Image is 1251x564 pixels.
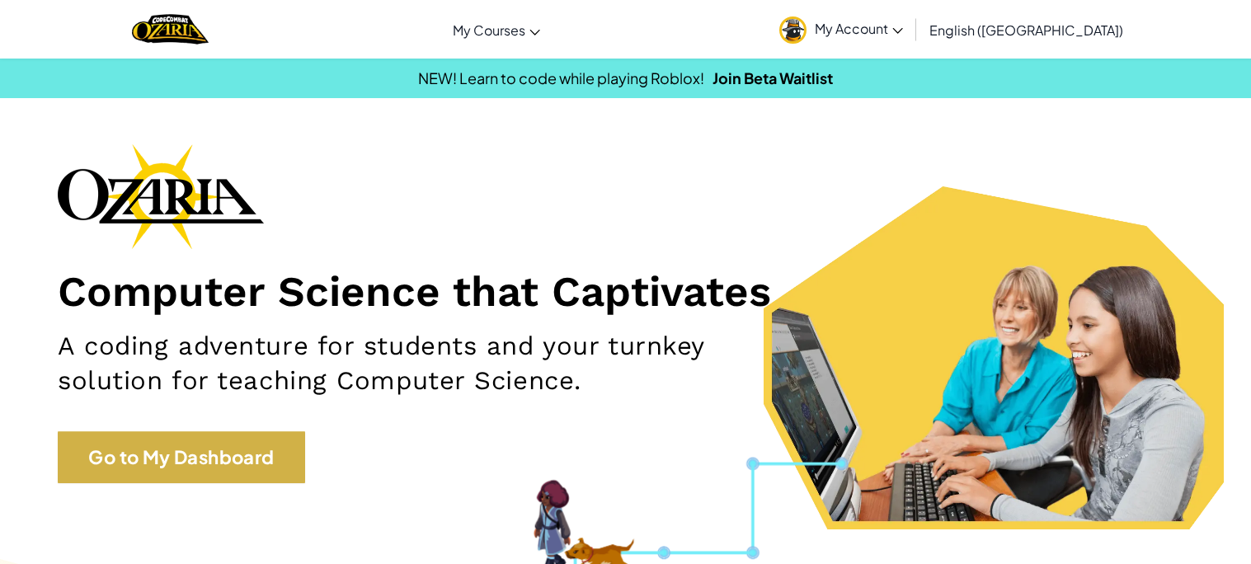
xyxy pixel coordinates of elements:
[815,20,903,37] span: My Account
[418,68,704,87] span: NEW! Learn to code while playing Roblox!
[58,431,305,483] a: Go to My Dashboard
[58,143,264,249] img: Ozaria branding logo
[771,3,911,55] a: My Account
[58,329,819,398] h2: A coding adventure for students and your turnkey solution for teaching Computer Science.
[779,16,807,44] img: avatar
[921,7,1131,52] a: English ([GEOGRAPHIC_DATA])
[132,12,209,46] a: Ozaria by CodeCombat logo
[444,7,548,52] a: My Courses
[132,12,209,46] img: Home
[929,21,1123,39] span: English ([GEOGRAPHIC_DATA])
[453,21,525,39] span: My Courses
[713,68,833,87] a: Join Beta Waitlist
[58,266,1193,317] h1: Computer Science that Captivates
